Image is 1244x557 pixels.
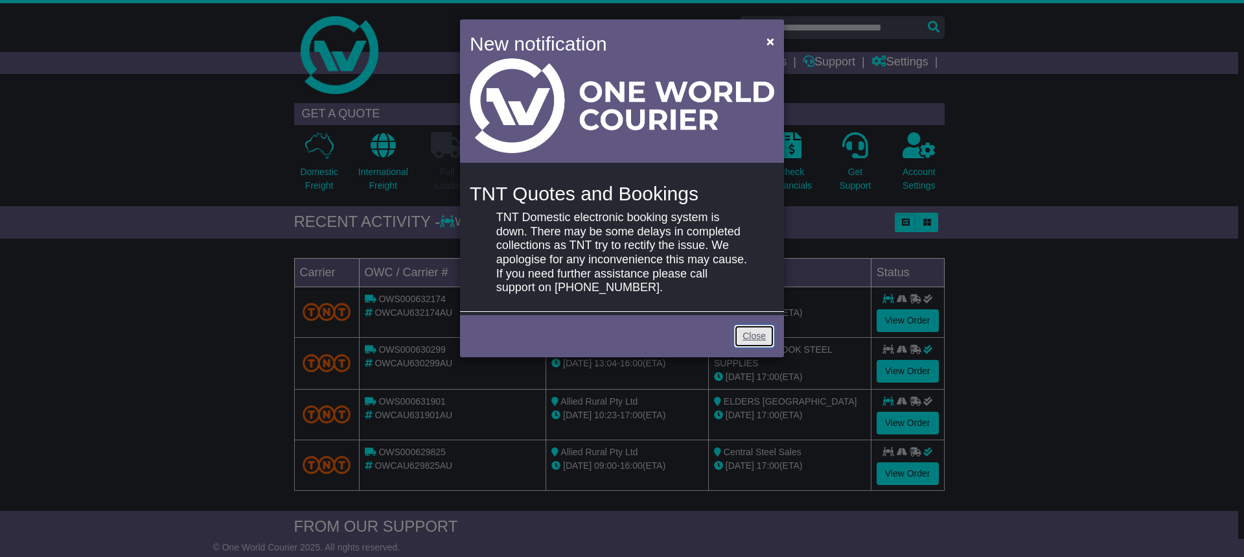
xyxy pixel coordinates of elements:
[470,29,748,58] h4: New notification
[470,58,774,153] img: Light
[470,183,774,204] h4: TNT Quotes and Bookings
[496,211,748,295] p: TNT Domestic electronic booking system is down. There may be some delays in completed collections...
[766,34,774,49] span: ×
[760,28,781,54] button: Close
[734,325,774,348] a: Close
